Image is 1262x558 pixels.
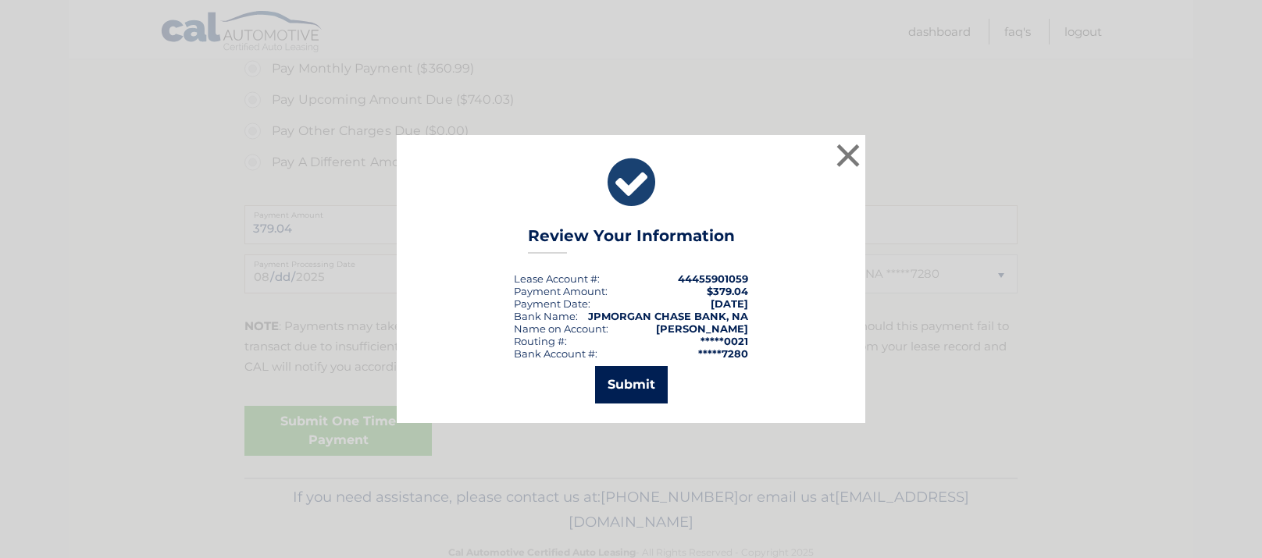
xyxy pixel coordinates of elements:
div: Routing #: [514,335,567,347]
h3: Review Your Information [528,226,735,254]
strong: 44455901059 [678,272,748,285]
div: Name on Account: [514,322,608,335]
div: Bank Name: [514,310,578,322]
div: Bank Account #: [514,347,597,360]
strong: JPMORGAN CHASE BANK, NA [588,310,748,322]
button: Submit [595,366,668,403]
span: [DATE] [711,297,748,310]
button: × [832,140,864,171]
strong: [PERSON_NAME] [656,322,748,335]
div: : [514,297,590,310]
div: Lease Account #: [514,272,600,285]
span: $379.04 [707,285,748,297]
div: Payment Amount: [514,285,608,297]
span: Payment Date [514,297,588,310]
